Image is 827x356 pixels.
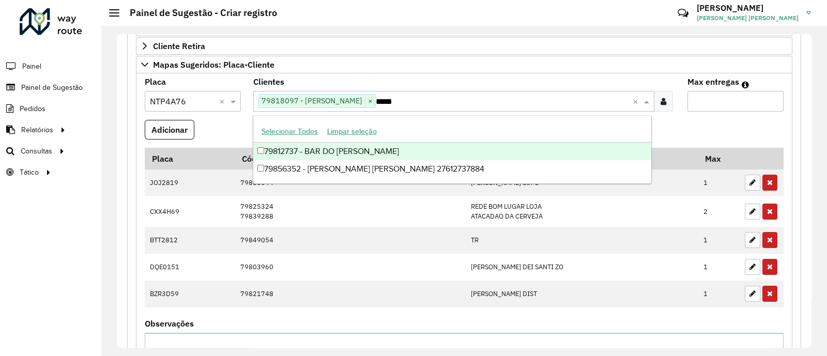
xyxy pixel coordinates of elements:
[20,167,39,178] span: Tático
[253,143,652,160] div: 79812737 - BAR DO [PERSON_NAME]
[235,281,465,307] td: 79821748
[136,37,792,55] a: Cliente Retira
[145,227,235,254] td: BTT2812
[235,227,465,254] td: 79849054
[253,75,284,88] label: Clientes
[323,123,381,140] button: Limpar seleção
[145,254,235,281] td: DQE0151
[145,75,166,88] label: Placa
[698,254,740,281] td: 1
[253,115,652,184] ng-dropdown-panel: Options list
[257,123,323,140] button: Selecionar Todos
[365,95,375,107] span: ×
[259,95,365,107] span: 79818097 - [PERSON_NAME]
[145,317,194,330] label: Observações
[136,56,792,73] a: Mapas Sugeridos: Placa-Cliente
[145,196,235,226] td: CXX4H69
[698,227,740,254] td: 1
[253,160,652,178] div: 79856352 - [PERSON_NAME] [PERSON_NAME] 27612737884
[466,281,698,307] td: [PERSON_NAME] DIST
[153,60,274,69] span: Mapas Sugeridos: Placa-Cliente
[145,120,194,140] button: Adicionar
[145,169,235,196] td: JOJ2819
[235,148,465,169] th: Código Cliente
[119,7,277,19] h2: Painel de Sugestão - Criar registro
[672,2,694,24] a: Contato Rápido
[687,75,739,88] label: Max entregas
[153,42,205,50] span: Cliente Retira
[22,61,41,72] span: Painel
[21,82,83,93] span: Painel de Sugestão
[698,169,740,196] td: 1
[698,281,740,307] td: 1
[235,254,465,281] td: 79803960
[697,3,799,13] h3: [PERSON_NAME]
[742,81,749,89] em: Máximo de clientes que serão colocados na mesma rota com os clientes informados
[466,227,698,254] td: TR
[20,103,45,114] span: Pedidos
[219,95,228,107] span: Clear all
[235,169,465,196] td: 79800644
[633,95,641,107] span: Clear all
[235,196,465,226] td: 79825324 79839288
[466,254,698,281] td: [PERSON_NAME] DEI SANTI ZO
[145,148,235,169] th: Placa
[466,196,698,226] td: REDE BOM LUGAR LOJA ATACADAO DA CERVEJA
[698,196,740,226] td: 2
[21,125,53,135] span: Relatórios
[21,146,52,157] span: Consultas
[145,281,235,307] td: BZR3D59
[697,13,799,23] span: [PERSON_NAME] [PERSON_NAME]
[698,148,740,169] th: Max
